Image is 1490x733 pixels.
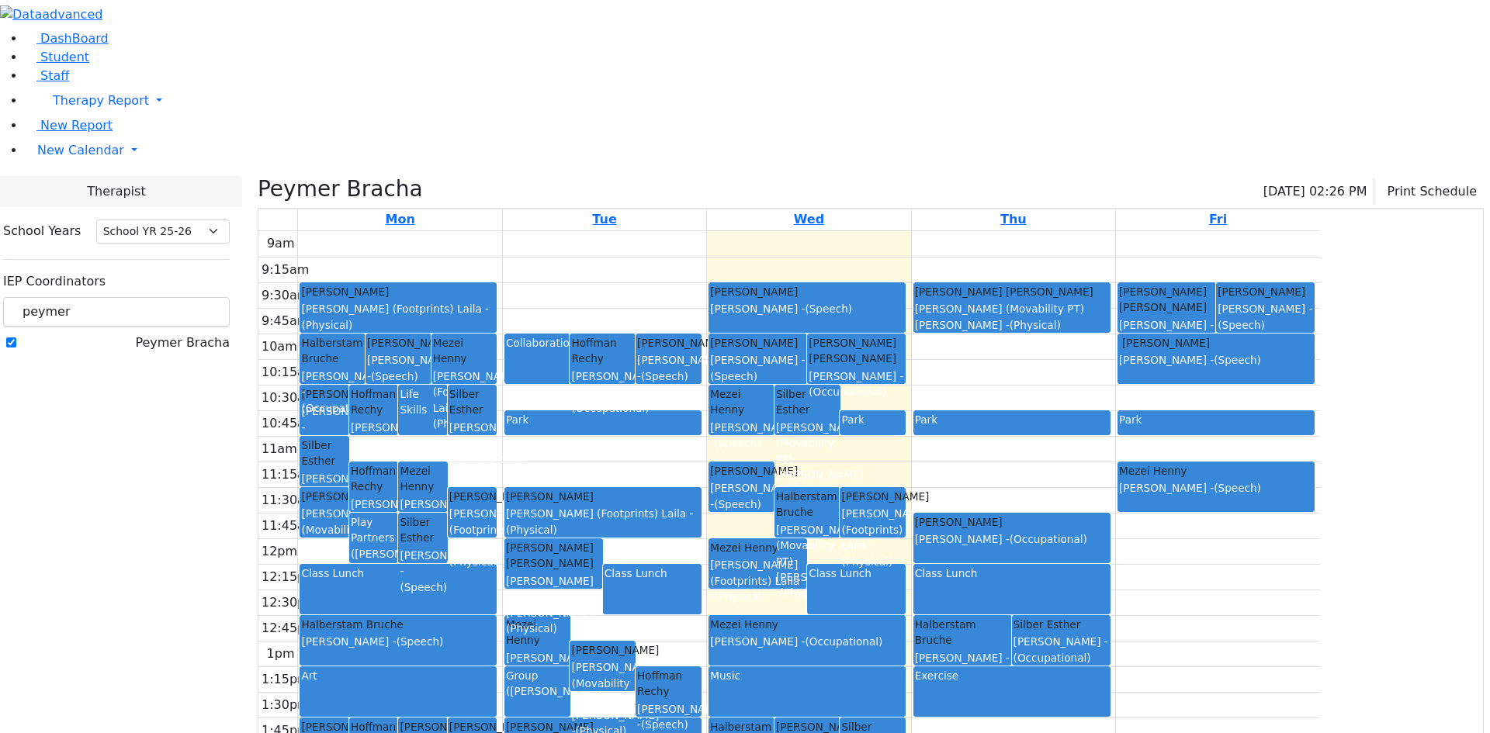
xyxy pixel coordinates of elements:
[135,334,230,352] label: Peymer Bracha
[710,335,806,351] div: [PERSON_NAME]
[1119,480,1313,496] div: [PERSON_NAME] -
[915,565,1109,581] div: Class Lunch
[301,403,347,451] div: [PERSON_NAME] -
[710,480,773,512] div: [PERSON_NAME] -
[449,386,495,418] div: Silber Esther
[915,412,1109,427] div: Park
[258,414,321,433] div: 10:45am
[637,668,700,700] div: Hoffman Rechy
[1014,634,1109,666] div: [PERSON_NAME] -
[371,370,418,382] span: (Speech)
[776,489,839,520] div: Halberstam Bruche
[301,368,364,416] div: [PERSON_NAME] -
[400,463,445,495] div: Mezei Henny
[87,182,145,201] span: Therapist
[571,368,634,416] div: [PERSON_NAME] -
[1014,652,1091,664] span: (Occupational)
[780,484,831,496] span: (Physical)
[714,590,765,603] span: (Physical)
[40,118,113,133] span: New Report
[301,617,495,632] div: Halberstam Bruche
[40,31,109,46] span: DashBoard
[1010,319,1061,331] span: (Physical)
[351,420,397,514] div: [PERSON_NAME] (Movability PT) [PERSON_NAME] -
[433,417,484,430] span: (Physical)
[351,386,397,418] div: Hoffman Rechy
[915,650,1010,682] div: [PERSON_NAME] -
[1214,482,1261,494] span: (Speech)
[641,370,688,382] span: (Speech)
[3,222,81,240] label: School Years
[915,668,1109,683] div: Exercise
[710,617,904,632] div: Mezei Henny
[40,68,69,83] span: Staff
[506,573,601,637] div: [PERSON_NAME] (Movability PT) [PERSON_NAME] -
[506,622,557,634] span: (Physical)
[351,546,397,562] div: ([PERSON_NAME])
[506,489,700,504] div: [PERSON_NAME]
[637,701,700,733] div: [PERSON_NAME] -
[809,565,904,581] div: Class Lunch
[258,176,423,202] h3: Peymer Bracha
[506,506,700,538] div: [PERSON_NAME] (Footprints) Laila -
[1119,463,1313,479] div: Mezei Henny
[506,540,601,572] div: [PERSON_NAME] [PERSON_NAME]
[710,386,773,418] div: Mezei Henny
[258,440,300,458] div: 11am
[589,209,619,230] a: September 9, 2025
[351,496,397,544] div: [PERSON_NAME] -
[809,335,904,367] div: [PERSON_NAME] [PERSON_NAME]
[449,555,501,568] span: (Physical)
[710,668,904,683] div: Music
[449,420,495,467] div: [PERSON_NAME] -
[915,514,1109,530] div: [PERSON_NAME]
[301,284,495,299] div: [PERSON_NAME]
[25,85,1490,116] a: Therapy Report
[258,337,300,356] div: 10am
[53,93,149,108] span: Therapy Report
[571,642,634,658] div: [PERSON_NAME]
[1119,412,1313,427] div: Park
[710,301,904,316] div: [PERSON_NAME] -
[506,668,569,683] div: Group
[776,386,839,418] div: Silber Esther
[809,368,904,400] div: [PERSON_NAME] -
[301,319,352,331] span: (Physical)
[1119,352,1313,368] div: [PERSON_NAME] -
[258,593,321,612] div: 12:30pm
[841,506,904,569] div: [PERSON_NAME] (Footprints) Laila -
[400,548,445,595] div: [PERSON_NAME] -
[710,463,773,479] div: [PERSON_NAME]
[258,389,321,407] div: 10:30am
[1214,354,1261,366] span: (Speech)
[301,335,364,367] div: Halberstam Bruche
[264,645,298,663] div: 1pm
[367,335,430,351] div: [PERSON_NAME]
[258,286,312,305] div: 9:30am
[400,581,447,593] span: (Speech)
[1218,319,1265,331] span: (Speech)
[776,420,839,499] div: [PERSON_NAME] (Movability PT) [PERSON_NAME] -
[449,489,495,504] div: [PERSON_NAME]
[506,412,700,427] div: Park
[3,272,106,291] label: IEP Coordinators
[400,386,445,418] div: Life Skills
[710,352,806,384] div: [PERSON_NAME] -
[301,634,495,649] div: [PERSON_NAME] -
[449,506,495,569] div: [PERSON_NAME] (Footprints) Laila -
[506,683,569,699] div: ([PERSON_NAME])
[258,568,321,586] div: 12:15pm
[383,209,418,230] a: September 8, 2025
[506,650,569,682] div: [PERSON_NAME] -
[258,465,321,484] div: 11:15am
[710,540,806,555] div: Mezei Henny
[3,297,230,327] input: Search
[258,542,300,561] div: 12pm
[301,668,495,683] div: Art
[301,402,379,414] span: (Occupational)
[841,555,892,568] span: (Physical)
[25,31,109,46] a: DashBoard
[433,368,496,432] div: [PERSON_NAME] (Footprints) Laila -
[301,506,347,600] div: [PERSON_NAME] (Movability PT) [PERSON_NAME] -
[605,565,700,581] div: Class Lunch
